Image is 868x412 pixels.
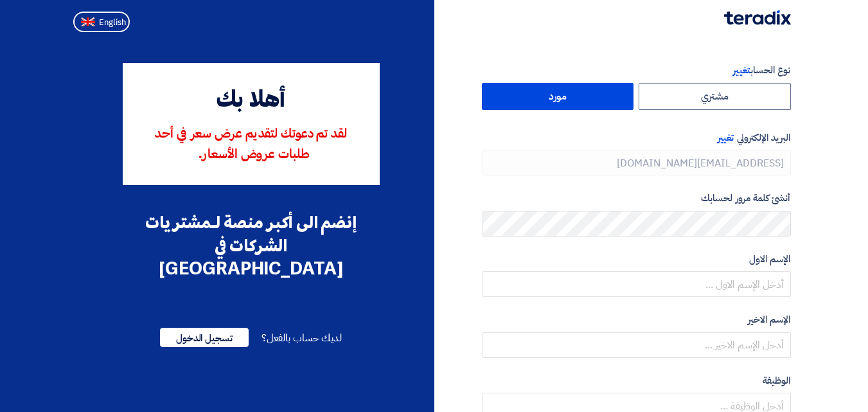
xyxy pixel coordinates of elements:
label: الوظيفة [483,373,791,388]
img: Teradix logo [724,10,791,25]
label: الإسم الاول [483,252,791,267]
div: أهلا بك [141,84,362,118]
label: أنشئ كلمة مرور لحسابك [483,191,791,206]
div: إنضم الى أكبر منصة لـمشتريات الشركات في [GEOGRAPHIC_DATA] [123,211,380,280]
span: English [99,18,126,27]
input: أدخل الإسم الاخير ... [483,332,791,358]
input: أدخل بريد العمل الإلكتروني الخاص بك ... [483,150,791,175]
span: تغيير [733,63,750,77]
span: تغيير [718,130,734,145]
input: أدخل الإسم الاول ... [483,271,791,297]
a: تسجيل الدخول [160,330,249,346]
label: الإسم الاخير [483,312,791,327]
button: English [73,12,130,32]
label: نوع الحساب [483,63,791,78]
span: لقد تم دعوتك لتقديم عرض سعر في أحد طلبات عروض الأسعار. [155,128,347,161]
span: تسجيل الدخول [160,328,249,347]
label: مشتري [639,83,791,110]
span: لديك حساب بالفعل؟ [261,330,342,346]
label: مورد [482,83,634,110]
label: البريد الإلكتروني [483,130,791,145]
img: en-US.png [81,17,95,27]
